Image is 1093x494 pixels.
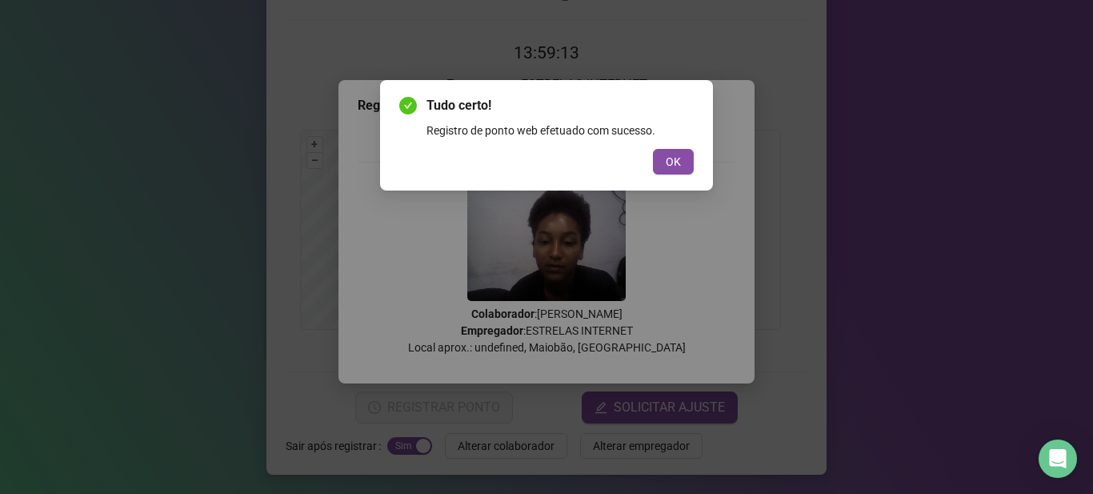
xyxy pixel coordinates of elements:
span: OK [666,153,681,171]
span: Tudo certo! [426,96,694,115]
div: Open Intercom Messenger [1039,440,1077,478]
div: Registro de ponto web efetuado com sucesso. [426,122,694,139]
span: check-circle [399,97,417,114]
button: OK [653,149,694,175]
